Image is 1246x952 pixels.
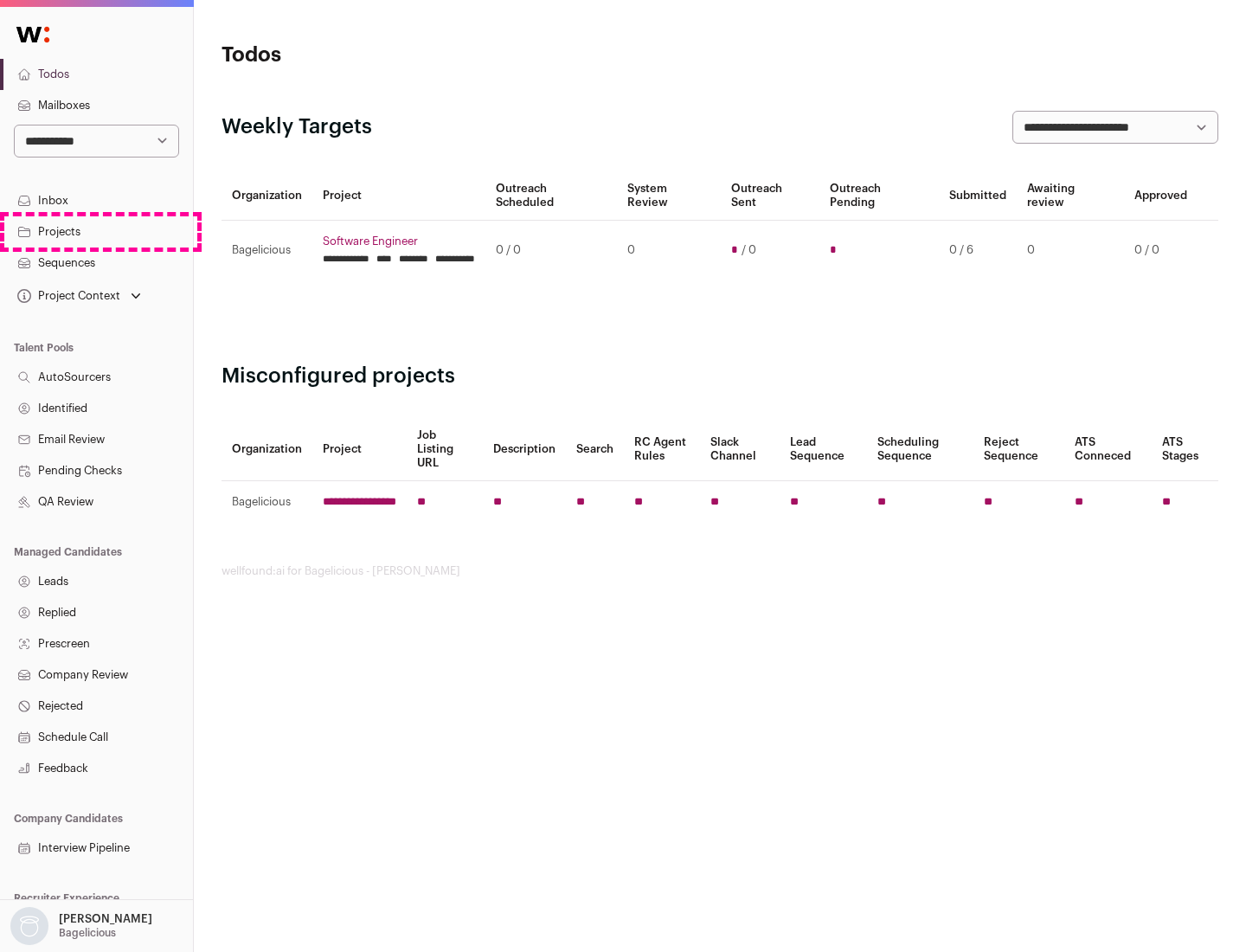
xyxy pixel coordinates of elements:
td: 0 / 0 [485,221,617,280]
td: 0 / 6 [939,221,1017,280]
th: Submitted [939,171,1017,221]
button: Open dropdown [14,284,145,308]
td: 0 [617,221,720,280]
th: ATS Conneced [1064,418,1151,481]
th: Scheduling Sequence [867,418,973,481]
th: Description [483,418,566,481]
span: / 0 [742,243,756,257]
td: Bagelicious [222,481,312,524]
th: Project [312,171,485,221]
th: ATS Stages [1152,418,1218,481]
td: 0 / 0 [1124,221,1198,280]
th: Organization [222,171,312,221]
th: Outreach Pending [819,171,938,221]
th: Outreach Scheduled [485,171,617,221]
th: Lead Sequence [780,418,867,481]
th: RC Agent Rules [624,418,699,481]
th: Approved [1124,171,1198,221]
h2: Misconfigured projects [222,363,1218,390]
th: Reject Sequence [973,418,1065,481]
th: Job Listing URL [407,418,483,481]
h1: Todos [222,42,554,69]
td: Bagelicious [222,221,312,280]
td: 0 [1017,221,1124,280]
th: Outreach Sent [721,171,820,221]
th: Organization [222,418,312,481]
img: Wellfound [7,17,59,52]
th: System Review [617,171,720,221]
th: Search [566,418,624,481]
a: Software Engineer [323,235,475,248]
div: Project Context [14,289,120,303]
th: Slack Channel [700,418,780,481]
h2: Weekly Targets [222,113,372,141]
p: [PERSON_NAME] [59,912,152,926]
p: Bagelicious [59,926,116,940]
img: nopic.png [10,907,48,945]
th: Awaiting review [1017,171,1124,221]
button: Open dropdown [7,907,156,945]
footer: wellfound:ai for Bagelicious - [PERSON_NAME] [222,564,1218,578]
th: Project [312,418,407,481]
